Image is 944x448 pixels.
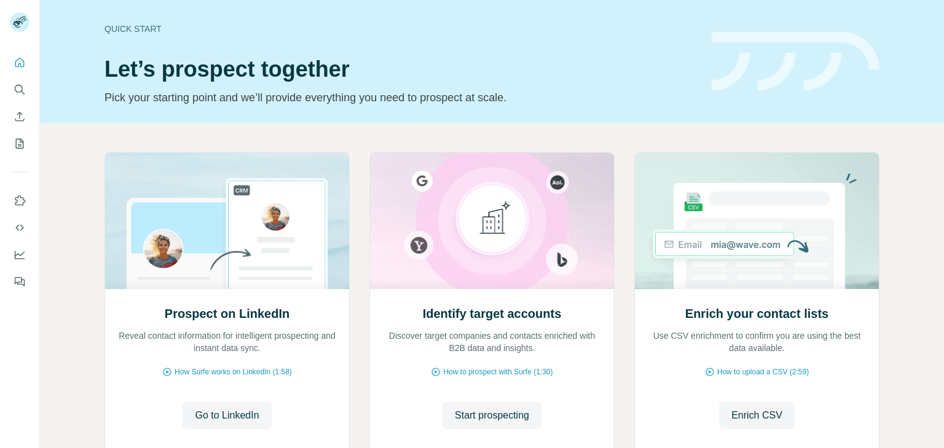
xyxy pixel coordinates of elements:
[712,32,879,91] img: banner
[10,190,29,212] button: Use Surfe on LinkedIn
[104,89,697,106] p: Pick your starting point and we’ll provide everything you need to prospect at scale.
[647,330,867,354] p: Use CSV enrichment to confirm you are using the best data available.
[10,133,29,155] button: My lists
[104,153,350,289] img: Prospect on LinkedIn
[719,402,795,429] button: Enrich CSV
[195,408,259,423] span: Go to LinkedIn
[183,402,271,429] button: Go to LinkedIn
[10,244,29,266] button: Dashboard
[369,153,615,289] img: Identify target accounts
[10,52,29,74] button: Quick start
[382,330,602,354] p: Discover target companies and contacts enriched with B2B data and insights.
[175,366,292,377] span: How Surfe works on LinkedIn (1:58)
[10,79,29,101] button: Search
[104,57,697,82] h1: Let’s prospect together
[634,153,879,289] img: Enrich your contact lists
[117,330,337,354] p: Reveal contact information for intelligent prospecting and instant data sync.
[717,366,809,377] span: How to upload a CSV (2:59)
[731,408,782,423] span: Enrich CSV
[10,217,29,239] button: Use Surfe API
[10,106,29,128] button: Enrich CSV
[423,305,562,322] h2: Identify target accounts
[443,366,553,377] span: How to prospect with Surfe (1:30)
[10,271,29,293] button: Feedback
[455,408,529,423] span: Start prospecting
[165,305,289,322] h2: Prospect on LinkedIn
[442,402,541,429] button: Start prospecting
[685,305,828,322] h2: Enrich your contact lists
[104,23,697,35] div: Quick start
